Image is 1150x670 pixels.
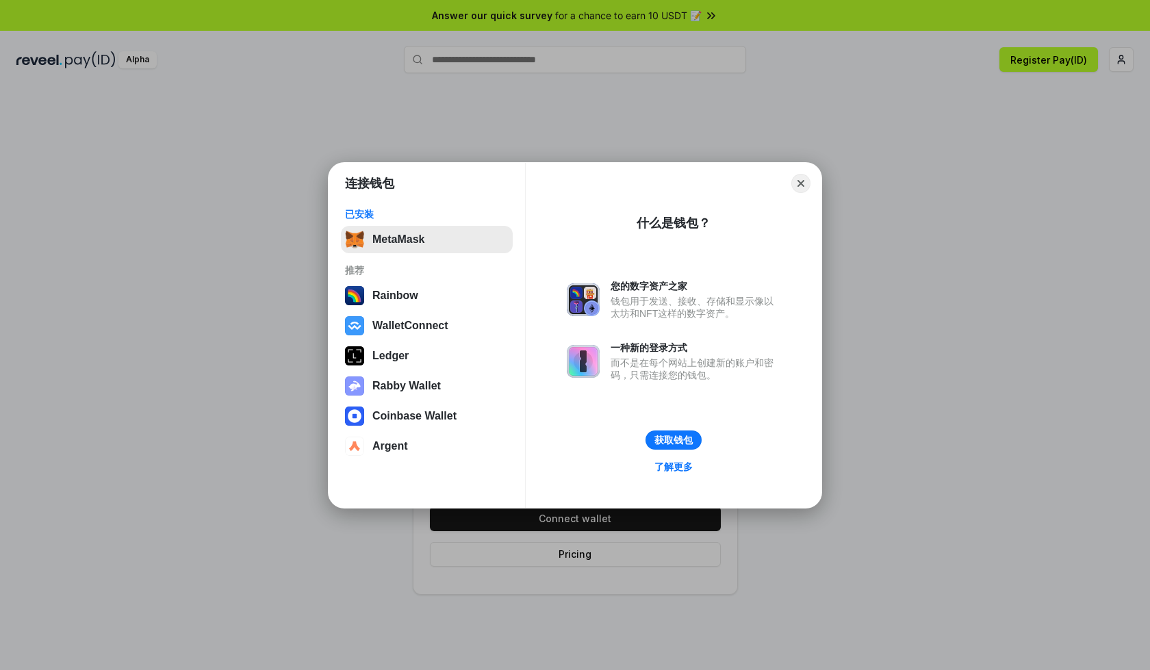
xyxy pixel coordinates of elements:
[637,215,711,231] div: 什么是钱包？
[345,316,364,335] img: svg+xml,%3Csvg%20width%3D%2228%22%20height%3D%2228%22%20viewBox%3D%220%200%2028%2028%22%20fill%3D...
[345,437,364,456] img: svg+xml,%3Csvg%20width%3D%2228%22%20height%3D%2228%22%20viewBox%3D%220%200%2028%2028%22%20fill%3D...
[341,372,513,400] button: Rabby Wallet
[372,350,409,362] div: Ledger
[611,280,780,292] div: 您的数字资产之家
[341,433,513,460] button: Argent
[345,346,364,365] img: svg+xml,%3Csvg%20xmlns%3D%22http%3A%2F%2Fwww.w3.org%2F2000%2Fsvg%22%20width%3D%2228%22%20height%3...
[654,461,693,473] div: 了解更多
[567,345,600,378] img: svg+xml,%3Csvg%20xmlns%3D%22http%3A%2F%2Fwww.w3.org%2F2000%2Fsvg%22%20fill%3D%22none%22%20viewBox...
[345,208,509,220] div: 已安装
[345,286,364,305] img: svg+xml,%3Csvg%20width%3D%22120%22%20height%3D%22120%22%20viewBox%3D%220%200%20120%20120%22%20fil...
[341,312,513,339] button: WalletConnect
[372,380,441,392] div: Rabby Wallet
[654,434,693,446] div: 获取钱包
[611,295,780,320] div: 钱包用于发送、接收、存储和显示像以太坊和NFT这样的数字资产。
[345,230,364,249] img: svg+xml,%3Csvg%20fill%3D%22none%22%20height%3D%2233%22%20viewBox%3D%220%200%2035%2033%22%20width%...
[372,320,448,332] div: WalletConnect
[341,402,513,430] button: Coinbase Wallet
[345,376,364,396] img: svg+xml,%3Csvg%20xmlns%3D%22http%3A%2F%2Fwww.w3.org%2F2000%2Fsvg%22%20fill%3D%22none%22%20viewBox...
[611,342,780,354] div: 一种新的登录方式
[567,283,600,316] img: svg+xml,%3Csvg%20xmlns%3D%22http%3A%2F%2Fwww.w3.org%2F2000%2Fsvg%22%20fill%3D%22none%22%20viewBox...
[341,282,513,309] button: Rainbow
[372,410,457,422] div: Coinbase Wallet
[345,264,509,276] div: 推荐
[611,357,780,381] div: 而不是在每个网站上创建新的账户和密码，只需连接您的钱包。
[372,233,424,246] div: MetaMask
[345,175,394,192] h1: 连接钱包
[646,430,702,450] button: 获取钱包
[341,342,513,370] button: Ledger
[646,458,701,476] a: 了解更多
[372,289,418,302] div: Rainbow
[341,226,513,253] button: MetaMask
[372,440,408,452] div: Argent
[791,174,810,193] button: Close
[345,407,364,426] img: svg+xml,%3Csvg%20width%3D%2228%22%20height%3D%2228%22%20viewBox%3D%220%200%2028%2028%22%20fill%3D...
